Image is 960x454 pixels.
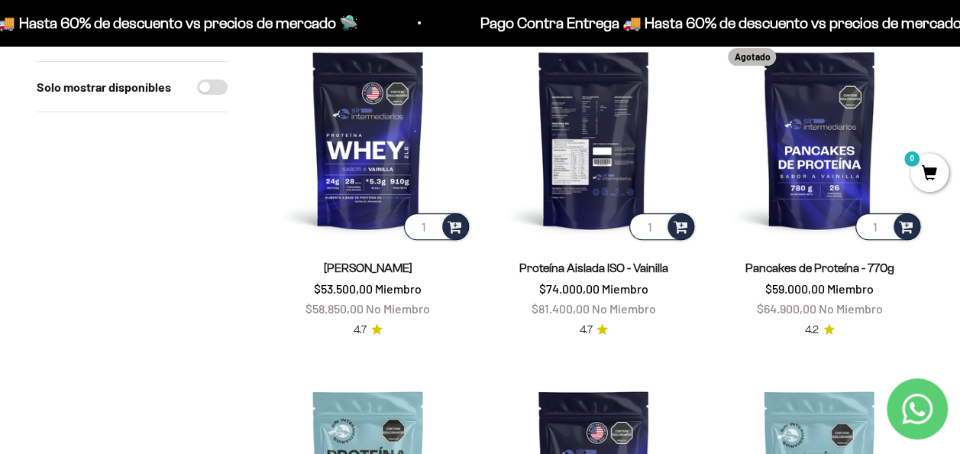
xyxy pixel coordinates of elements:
a: [PERSON_NAME] [324,261,412,274]
span: Miembro [375,281,422,296]
a: Proteína Aislada ISO - Vainilla [519,261,668,274]
span: $59.000,00 [765,281,825,296]
span: No Miembro [366,301,430,316]
span: No Miembro [592,301,656,316]
span: $74.000,00 [539,281,600,296]
a: 4.24.2 de 5.0 estrellas [805,322,835,339]
span: $64.900,00 [757,301,816,316]
a: Pancakes de Proteína - 770g [745,261,894,274]
span: $58.850,00 [305,301,364,316]
a: 4.74.7 de 5.0 estrellas [354,322,383,339]
span: No Miembro [819,301,883,316]
span: $81.400,00 [532,301,590,316]
mark: 0 [903,150,921,168]
img: Proteína Aislada ISO - Vainilla [490,36,698,244]
span: Miembro [827,281,874,296]
a: 4.74.7 de 5.0 estrellas [579,322,608,339]
a: 0 [910,166,949,183]
span: 4.7 [579,322,592,339]
span: 4.2 [805,322,819,339]
label: Solo mostrar disponibles [37,77,171,97]
span: $53.500,00 [314,281,373,296]
span: 4.7 [354,322,367,339]
span: Miembro [602,281,648,296]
